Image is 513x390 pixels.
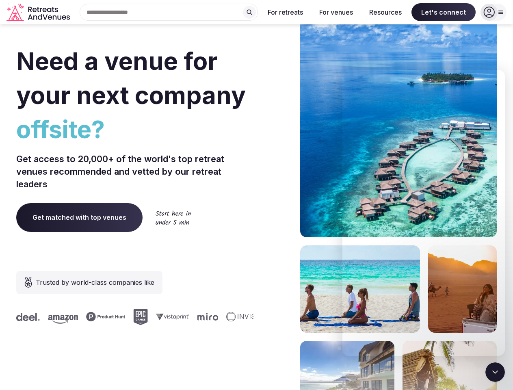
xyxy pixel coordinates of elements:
span: Need a venue for your next company [16,46,246,110]
a: Visit the homepage [6,3,71,22]
button: Resources [363,3,408,21]
svg: Vistaprint company logo [156,313,189,320]
span: offsite? [16,112,253,146]
span: Let's connect [411,3,476,21]
span: Trusted by world-class companies like [36,277,154,287]
iframe: Intercom live chat [342,70,505,356]
iframe: Intercom live chat [485,362,505,382]
svg: Invisible company logo [226,312,271,322]
img: yoga on tropical beach [300,245,420,333]
svg: Deel company logo [16,313,39,321]
svg: Epic Games company logo [133,309,147,325]
button: For retreats [261,3,310,21]
a: Get matched with top venues [16,203,143,232]
img: Start here in under 5 min [156,210,191,225]
svg: Miro company logo [197,313,218,321]
button: For venues [313,3,359,21]
svg: Retreats and Venues company logo [6,3,71,22]
p: Get access to 20,000+ of the world's top retreat venues recommended and vetted by our retreat lea... [16,153,253,190]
